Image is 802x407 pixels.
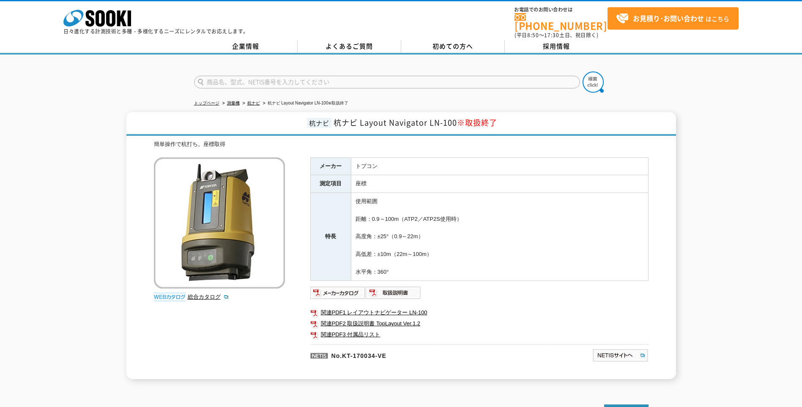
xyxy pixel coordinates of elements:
[310,193,351,281] th: 特長
[592,349,649,362] img: NETISサイトへ
[351,157,648,175] td: トプコン
[515,13,608,30] a: [PHONE_NUMBER]
[608,7,739,30] a: お見積り･お問い合わせはこちら
[457,117,497,128] span: ※取扱終了
[505,40,608,53] a: 採用情報
[154,293,186,301] img: webカタログ
[310,307,649,318] a: 関連PDF1 レイアウトナビゲーター LN-100
[188,294,229,300] a: 総合カタログ
[310,344,511,365] p: No.KT-170034-VE
[432,41,473,51] span: 初めての方へ
[194,40,298,53] a: 企業情報
[515,31,598,39] span: (平日 ～ 土日、祝日除く)
[310,157,351,175] th: メーカー
[261,99,349,108] li: 杭ナビ Layout Navigator LN-100※取扱終了
[227,101,240,105] a: 測量機
[366,286,421,300] img: 取扱説明書
[298,40,401,53] a: よくあるご質問
[310,286,366,300] img: メーカーカタログ
[310,175,351,193] th: 測定項目
[247,101,260,105] a: 杭ナビ
[401,40,505,53] a: 初めての方へ
[63,29,249,34] p: 日々進化する計測技術と多種・多様化するニーズにレンタルでお応えします。
[351,193,648,281] td: 使用範囲 距離：0.9～100m（ATP2／ATP2S使用時） 高度角：±25°（0.9～22m） 高低差：±10m（22m～100m） 水平角：360°
[351,175,648,193] td: 座標
[154,140,649,149] div: 簡単操作で杭打ち。座標取得
[616,12,729,25] span: はこちら
[310,318,649,329] a: 関連PDF2 取扱説明書 TopLayout Ver.1.2
[310,292,366,298] a: メーカーカタログ
[515,7,608,12] span: お電話でのお問い合わせは
[334,117,497,128] span: 杭ナビ Layout Navigator LN-100
[633,13,704,23] strong: お見積り･お問い合わせ
[544,31,559,39] span: 17:30
[310,329,649,340] a: 関連PDF3 付属品リスト
[527,31,539,39] span: 8:50
[154,157,285,289] img: 杭ナビ Layout Navigator LN-100※取扱終了
[194,76,580,88] input: 商品名、型式、NETIS番号を入力してください
[583,71,604,93] img: btn_search.png
[307,118,331,128] span: 杭ナビ
[366,292,421,298] a: 取扱説明書
[194,101,219,105] a: トップページ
